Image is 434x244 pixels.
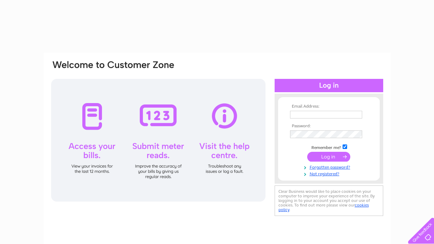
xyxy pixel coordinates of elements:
[288,104,370,109] th: Email Address:
[288,143,370,150] td: Remember me?
[290,163,370,170] a: Forgotten password?
[307,152,350,162] input: Submit
[290,170,370,177] a: Not registered?
[278,203,369,212] a: cookies policy
[275,185,383,216] div: Clear Business would like to place cookies on your computer to improve your experience of the sit...
[288,124,370,129] th: Password:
